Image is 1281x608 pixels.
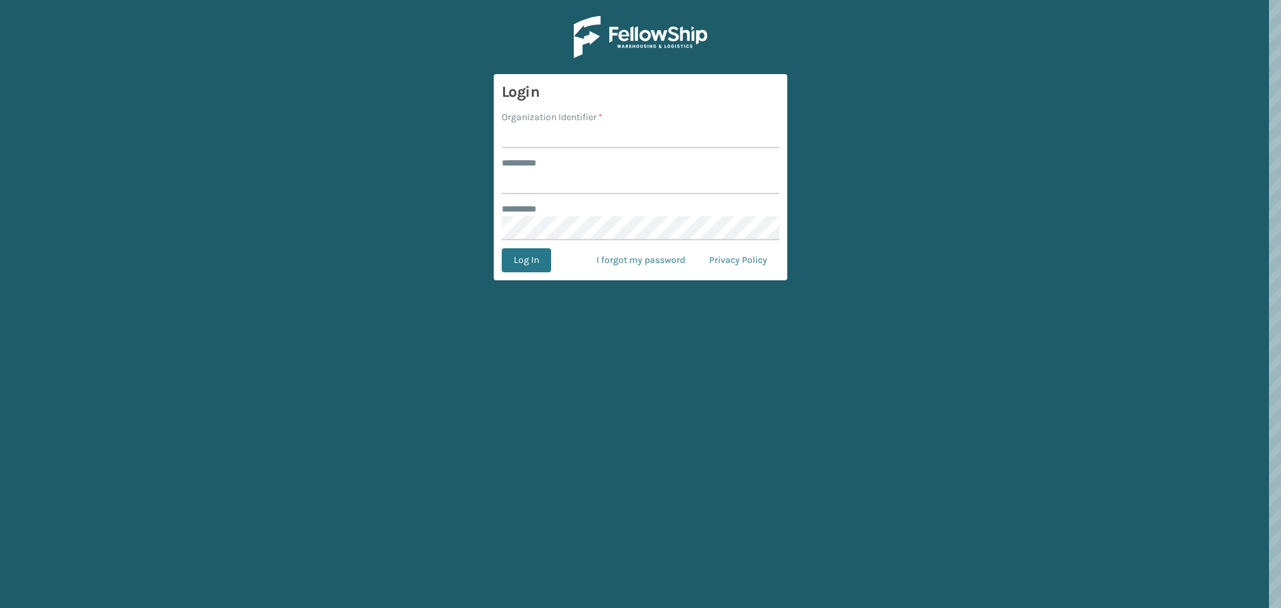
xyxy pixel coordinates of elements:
a: Privacy Policy [697,248,779,272]
label: Organization Identifier [502,110,602,124]
a: I forgot my password [584,248,697,272]
img: Logo [574,16,707,58]
button: Log In [502,248,551,272]
h3: Login [502,82,779,102]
